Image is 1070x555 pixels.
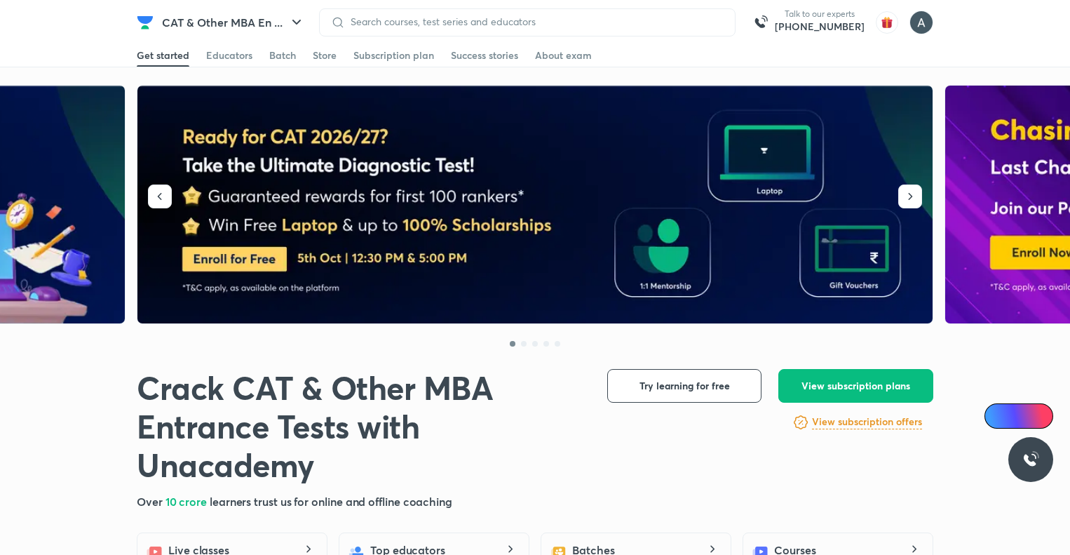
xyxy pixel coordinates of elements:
a: Store [313,44,337,67]
h1: Crack CAT & Other MBA Entrance Tests with Unacademy [137,369,585,485]
a: Get started [137,44,189,67]
a: Subscription plan [353,44,434,67]
img: Ajay Kumar [909,11,933,34]
button: Try learning for free [607,369,761,403]
a: View subscription offers [812,414,922,431]
div: Educators [206,48,252,62]
div: About exam [535,48,592,62]
input: Search courses, test series and educators [345,16,724,27]
p: Talk to our experts [775,8,865,20]
h6: View subscription offers [812,415,922,429]
img: Icon [993,410,1004,422]
a: Success stories [451,44,518,67]
div: Subscription plan [353,48,434,62]
div: Get started [137,48,189,62]
img: Company Logo [137,14,154,31]
div: Success stories [451,48,518,62]
a: Educators [206,44,252,67]
span: 10 crore [165,494,210,509]
div: Batch [269,48,296,62]
span: View subscription plans [801,379,910,393]
button: View subscription plans [778,369,933,403]
img: call-us [747,8,775,36]
span: Over [137,494,165,509]
a: About exam [535,44,592,67]
span: Ai Doubts [1008,410,1045,422]
img: avatar [876,11,898,34]
a: Batch [269,44,296,67]
span: learners trust us for online and offline coaching [210,494,452,509]
img: ttu [1022,451,1039,468]
a: Ai Doubts [984,403,1053,429]
div: Store [313,48,337,62]
a: [PHONE_NUMBER] [775,20,865,34]
span: Try learning for free [639,379,730,393]
button: CAT & Other MBA En ... [154,8,313,36]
